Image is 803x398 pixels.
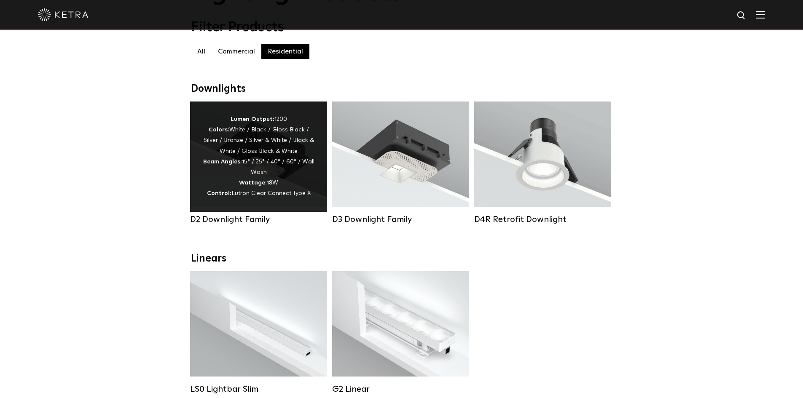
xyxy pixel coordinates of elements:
[190,102,327,224] a: D2 Downlight Family Lumen Output:1200Colors:White / Black / Gloss Black / Silver / Bronze / Silve...
[203,159,242,165] strong: Beam Angles:
[332,271,469,394] a: G2 Linear Lumen Output:400 / 700 / 1000Colors:WhiteBeam Angles:Flood / [GEOGRAPHIC_DATA] / Narrow...
[231,116,274,122] strong: Lumen Output:
[261,44,309,59] label: Residential
[736,11,747,21] img: search icon
[38,8,89,21] img: ketra-logo-2019-white
[332,384,469,394] div: G2 Linear
[332,214,469,224] div: D3 Downlight Family
[207,190,231,196] strong: Control:
[212,44,261,59] label: Commercial
[191,83,612,95] div: Downlights
[332,102,469,224] a: D3 Downlight Family Lumen Output:700 / 900 / 1100Colors:White / Black / Silver / Bronze / Paintab...
[203,114,314,199] div: 1200 White / Black / Gloss Black / Silver / Bronze / Silver & White / Black & White / Gloss Black...
[756,11,765,19] img: Hamburger%20Nav.svg
[191,44,212,59] label: All
[190,384,327,394] div: LS0 Lightbar Slim
[231,190,311,196] span: Lutron Clear Connect Type X
[474,214,611,224] div: D4R Retrofit Downlight
[190,271,327,394] a: LS0 Lightbar Slim Lumen Output:200 / 350Colors:White / BlackControl:X96 Controller
[474,102,611,224] a: D4R Retrofit Downlight Lumen Output:800Colors:White / BlackBeam Angles:15° / 25° / 40° / 60°Watta...
[191,253,612,265] div: Linears
[190,214,327,224] div: D2 Downlight Family
[239,180,267,186] strong: Wattage:
[209,127,229,133] strong: Colors:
